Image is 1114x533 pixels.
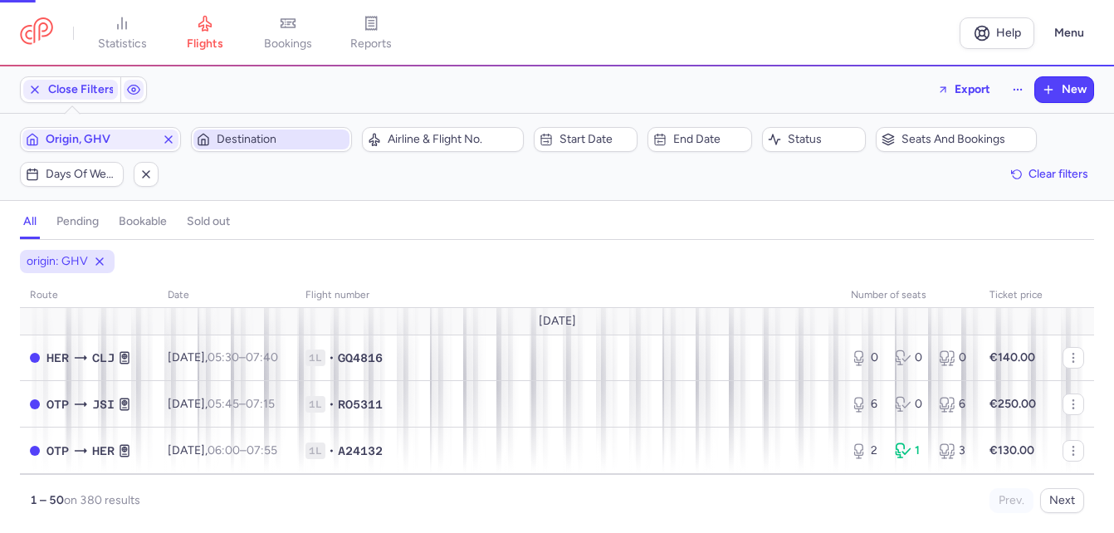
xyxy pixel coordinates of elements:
span: – [208,350,278,364]
span: origin: GHV [27,253,88,270]
a: CitizenPlane red outlined logo [20,17,53,48]
div: 3 [939,443,970,459]
time: 07:55 [247,443,277,457]
span: End date [673,133,745,146]
div: 0 [895,396,926,413]
h4: all [23,214,37,229]
a: statistics [81,15,164,51]
time: 07:15 [246,397,275,411]
time: 06:00 [208,443,240,457]
strong: 1 – 50 [30,493,64,507]
time: 05:45 [208,397,239,411]
div: 0 [895,350,926,366]
button: Destination [191,127,352,152]
span: • [329,350,335,366]
div: 2 [851,443,882,459]
span: [DATE], [168,443,277,457]
button: Close Filters [21,77,120,102]
span: New [1062,83,1087,96]
span: [DATE], [168,397,275,411]
span: Seats and bookings [901,133,1031,146]
div: 6 [851,396,882,413]
button: Days of week [20,162,124,187]
span: A24132 [338,443,383,459]
div: 0 [939,350,970,366]
time: 05:30 [208,350,239,364]
span: Close Filters [48,83,115,96]
span: on 380 results [64,493,140,507]
span: 1L [305,396,325,413]
th: Ticket price [980,283,1053,308]
button: Prev. [989,488,1033,513]
span: 1L [305,350,325,366]
button: Export [926,76,1001,103]
span: • [329,443,335,459]
strong: €140.00 [989,350,1035,364]
button: Status [762,127,866,152]
button: New [1035,77,1093,102]
button: Clear filters [1005,162,1094,187]
a: Help [960,17,1034,49]
button: Start date [534,127,638,152]
th: route [20,283,158,308]
button: Menu [1044,17,1094,49]
strong: €250.00 [989,397,1036,411]
span: • [329,396,335,413]
span: RO5311 [338,396,383,413]
div: 6 [939,396,970,413]
span: HER [46,349,69,367]
span: [DATE] [539,315,576,328]
span: CLJ [92,349,115,367]
div: 0 [851,350,882,366]
span: OTP [46,395,69,413]
span: reports [350,37,392,51]
span: bookings [264,37,312,51]
span: Status [788,133,860,146]
span: flights [187,37,223,51]
button: Next [1040,488,1084,513]
span: Airline & Flight No. [388,133,517,146]
button: Origin, GHV [20,127,181,152]
button: Airline & Flight No. [362,127,523,152]
button: End date [647,127,751,152]
span: OTP [46,442,69,460]
span: [DATE], [168,350,278,364]
span: – [208,443,277,457]
span: – [208,397,275,411]
strong: €130.00 [989,443,1034,457]
span: Destination [217,133,346,146]
span: Help [996,27,1021,39]
div: 1 [895,443,926,459]
span: GQ4816 [338,350,383,366]
span: 1L [305,443,325,459]
span: HER [92,442,115,460]
th: number of seats [841,283,980,308]
span: Clear filters [1028,168,1088,180]
th: Flight number [296,283,841,308]
button: Seats and bookings [876,127,1037,152]
a: reports [330,15,413,51]
span: statistics [98,37,147,51]
time: 07:40 [246,350,278,364]
span: Origin, GHV [46,133,155,146]
span: JSI [92,395,115,413]
span: Export [955,83,990,95]
a: bookings [247,15,330,51]
span: Start date [559,133,632,146]
a: flights [164,15,247,51]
